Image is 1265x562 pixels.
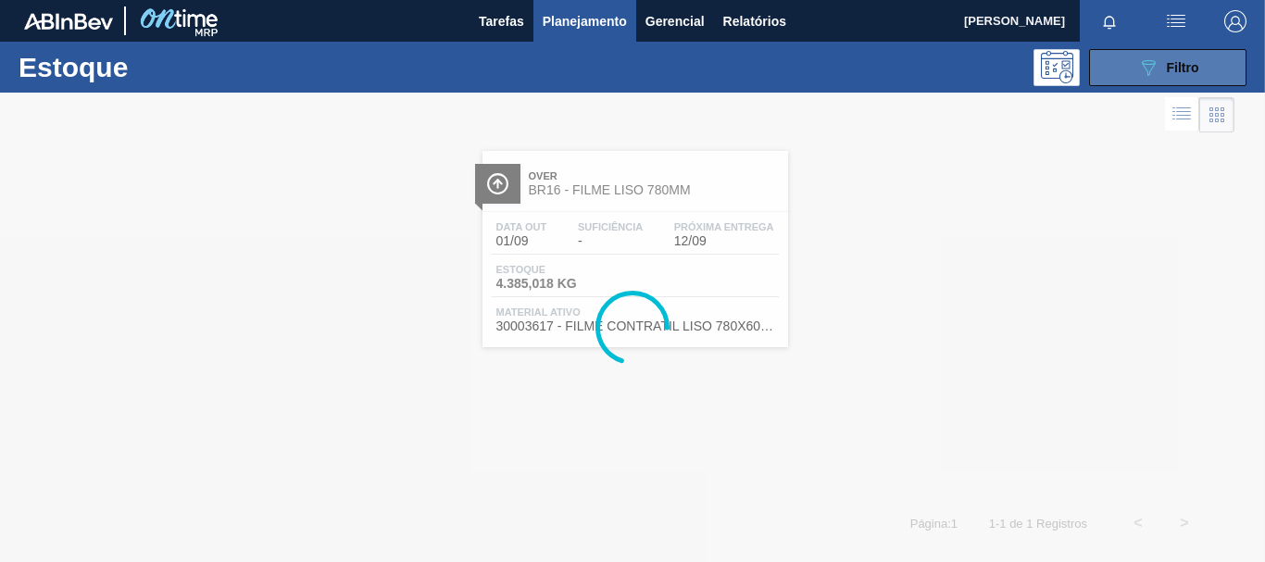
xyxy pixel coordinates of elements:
h1: Estoque [19,56,278,78]
span: Filtro [1167,60,1199,75]
span: Gerencial [645,10,705,32]
img: Logout [1224,10,1246,32]
img: TNhmsLtSVTkK8tSr43FrP2fwEKptu5GPRR3wAAAABJRU5ErkJggg== [24,13,113,30]
span: Planejamento [543,10,627,32]
button: Filtro [1089,49,1246,86]
span: Tarefas [479,10,524,32]
button: Notificações [1080,8,1139,34]
span: Relatórios [723,10,786,32]
div: Pogramando: nenhum usuário selecionado [1033,49,1080,86]
img: userActions [1165,10,1187,32]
